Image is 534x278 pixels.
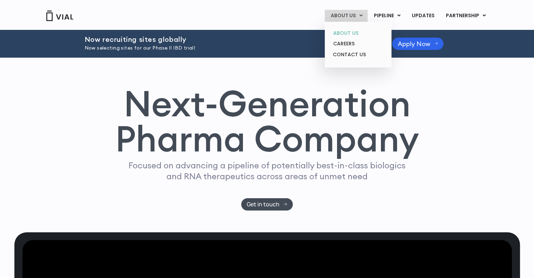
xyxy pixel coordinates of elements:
[85,35,375,43] h2: Now recruiting sites globally
[247,202,279,207] span: Get in touch
[85,44,375,52] p: Now selecting sites for our Phase II IBD trial!
[327,49,389,60] a: CONTACT US
[327,28,389,39] a: ABOUT US
[46,11,74,21] img: Vial Logo
[392,38,444,50] a: Apply Now
[440,10,491,22] a: PARTNERSHIPMenu Toggle
[241,198,293,211] a: Get in touch
[115,86,419,157] h1: Next-Generation Pharma Company
[398,41,430,46] span: Apply Now
[126,160,409,182] p: Focused on advancing a pipeline of potentially best-in-class biologics and RNA therapeutics acros...
[325,10,368,22] a: ABOUT USMenu Toggle
[327,38,389,49] a: CAREERS
[406,10,440,22] a: UPDATES
[368,10,406,22] a: PIPELINEMenu Toggle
